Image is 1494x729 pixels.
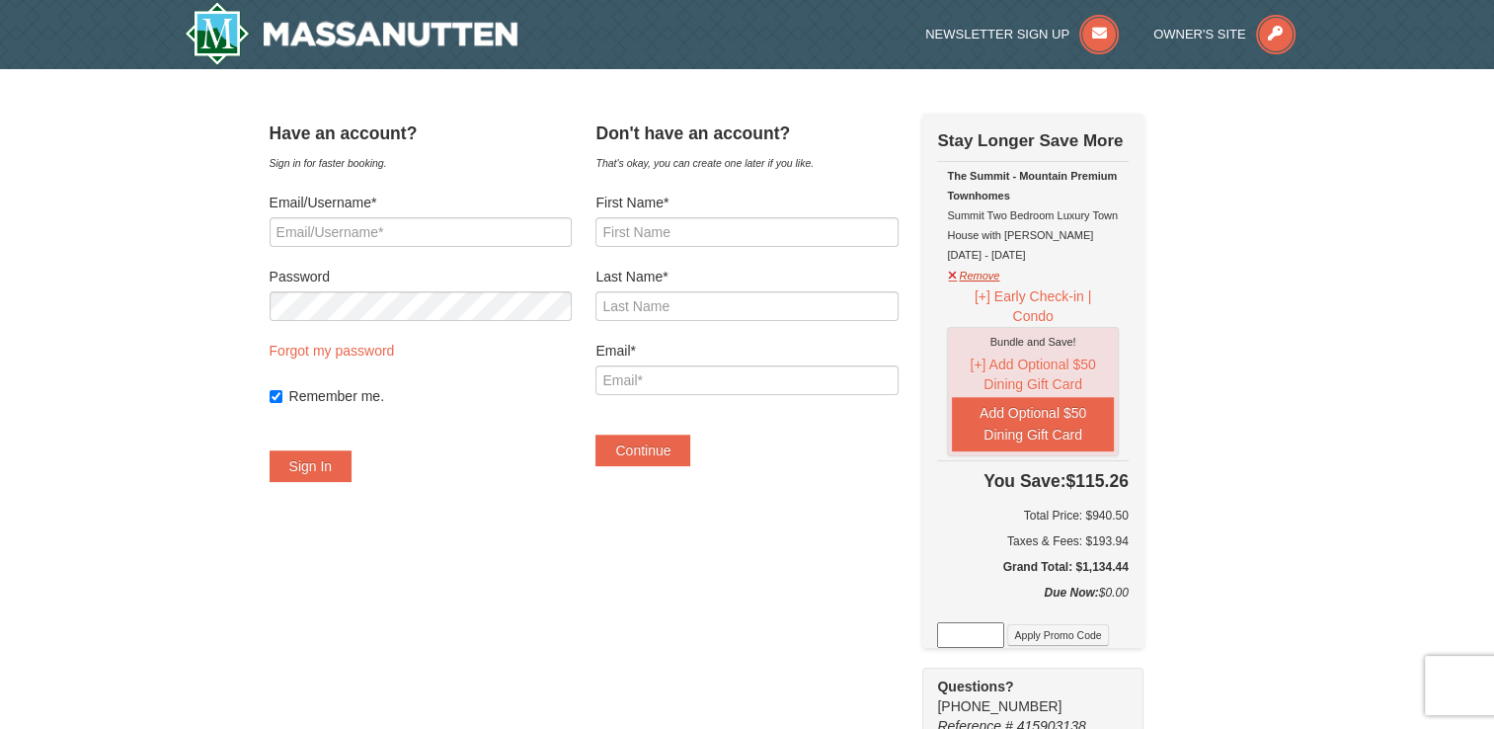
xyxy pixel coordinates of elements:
button: Apply Promo Code [1007,624,1108,646]
span: You Save: [983,471,1065,491]
input: First Name [595,217,898,247]
h4: $115.26 [937,471,1128,491]
button: Continue [595,435,690,466]
strong: Stay Longer Save More [937,131,1123,150]
input: Email/Username* [270,217,572,247]
label: First Name* [595,193,898,212]
div: Sign in for faster booking. [270,153,572,173]
input: Email* [595,365,898,395]
a: Newsletter Sign Up [925,27,1119,41]
div: That's okay, you can create one later if you like. [595,153,898,173]
h4: Don't have an account? [595,123,898,143]
div: $0.00 [937,583,1128,622]
button: Remove [947,261,1000,285]
button: Sign In [270,450,353,482]
h6: Total Price: $940.50 [937,506,1128,526]
strong: Questions? [937,679,1013,694]
label: Last Name* [595,267,898,286]
div: Bundle and Save! [952,332,1113,352]
div: Taxes & Fees: $193.94 [937,531,1128,551]
span: [PHONE_NUMBER] [937,677,1107,714]
input: Last Name [595,291,898,321]
a: Massanutten Resort [185,2,518,65]
strong: The Summit - Mountain Premium Townhomes [947,170,1117,202]
button: Add Optional $50 Dining Gift Card [952,397,1113,451]
h4: Have an account? [270,123,572,143]
label: Password [270,267,572,286]
label: Email* [595,341,898,361]
span: Newsletter Sign Up [925,27,1069,41]
a: Forgot my password [270,343,395,359]
label: Remember me. [289,386,572,406]
label: Email/Username* [270,193,572,212]
span: Owner's Site [1153,27,1246,41]
h5: Grand Total: $1,134.44 [937,557,1128,577]
strong: Due Now: [1044,586,1098,600]
button: [+] Early Check-in | Condo [947,285,1118,327]
a: Owner's Site [1153,27,1296,41]
button: [+] Add Optional $50 Dining Gift Card [952,352,1113,397]
img: Massanutten Resort Logo [185,2,518,65]
div: Summit Two Bedroom Luxury Town House with [PERSON_NAME] [DATE] - [DATE] [947,166,1118,265]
